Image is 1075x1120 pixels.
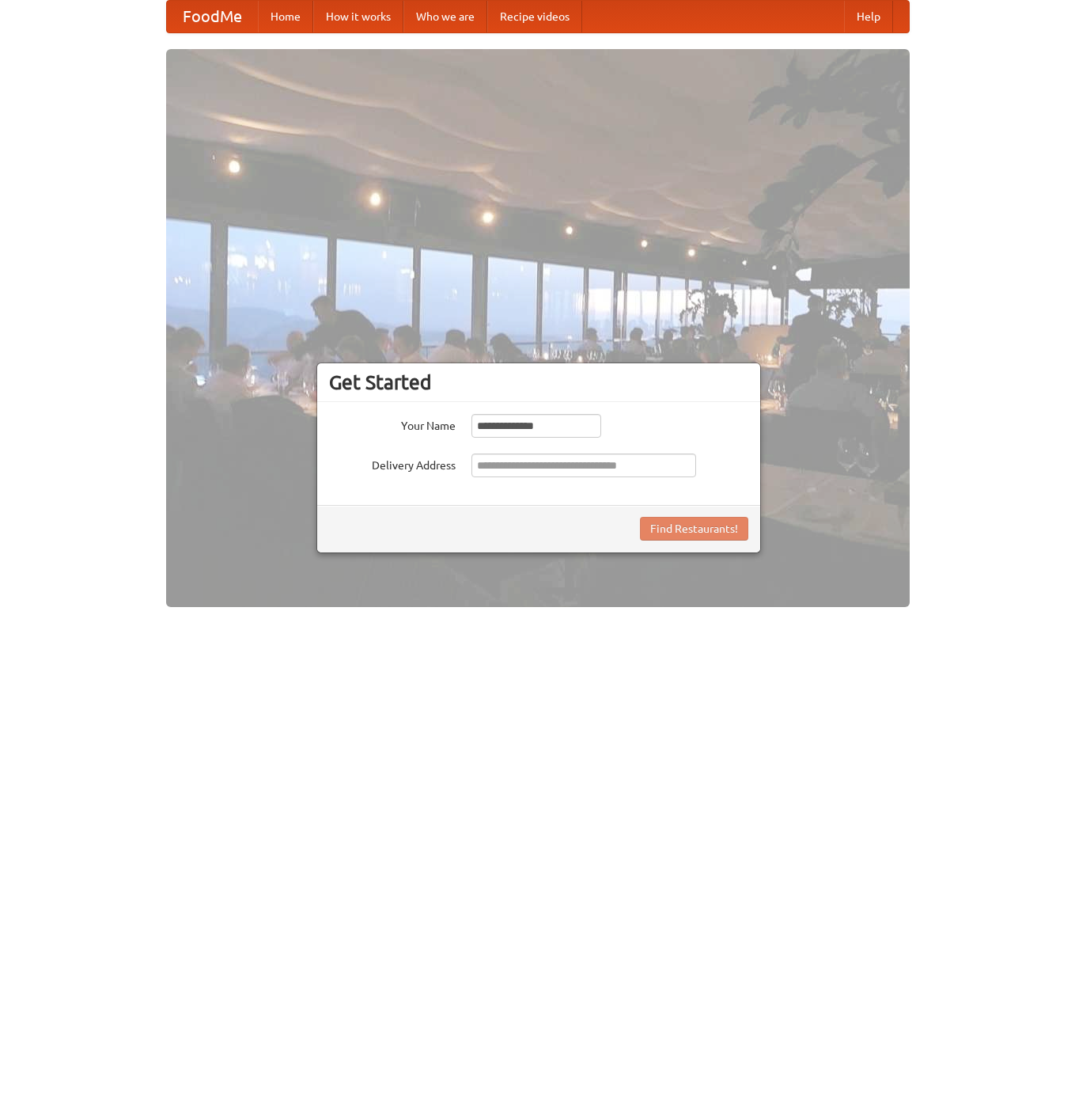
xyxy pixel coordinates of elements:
[487,1,582,32] a: Recipe videos
[329,414,456,434] label: Your Name
[844,1,893,32] a: Help
[258,1,313,32] a: Home
[167,1,258,32] a: FoodMe
[403,1,487,32] a: Who we are
[640,517,748,541] button: Find Restaurants!
[313,1,403,32] a: How it works
[329,454,456,473] label: Delivery Address
[329,370,748,394] h3: Get Started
